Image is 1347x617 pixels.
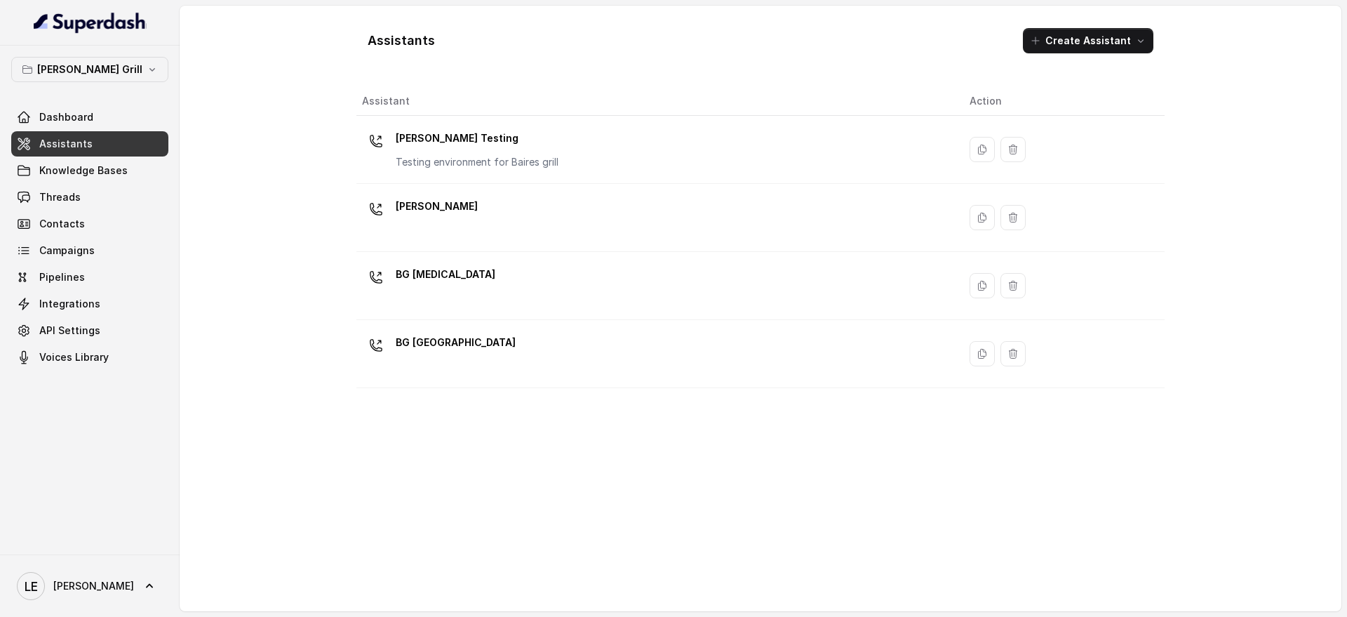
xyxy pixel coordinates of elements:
[39,190,81,204] span: Threads
[39,110,93,124] span: Dashboard
[53,579,134,593] span: [PERSON_NAME]
[356,87,958,116] th: Assistant
[396,195,478,218] p: [PERSON_NAME]
[11,131,168,157] a: Assistants
[396,331,516,354] p: BG [GEOGRAPHIC_DATA]
[39,350,109,364] span: Voices Library
[39,164,128,178] span: Knowledge Bases
[11,345,168,370] a: Voices Library
[11,238,168,263] a: Campaigns
[39,217,85,231] span: Contacts
[25,579,38,594] text: LE
[396,155,558,169] p: Testing environment for Baires grill
[11,265,168,290] a: Pipelines
[11,158,168,183] a: Knowledge Bases
[39,297,100,311] span: Integrations
[11,185,168,210] a: Threads
[11,566,168,606] a: [PERSON_NAME]
[11,211,168,237] a: Contacts
[396,127,558,150] p: [PERSON_NAME] Testing
[11,291,168,317] a: Integrations
[39,244,95,258] span: Campaigns
[958,87,1165,116] th: Action
[39,137,93,151] span: Assistants
[11,57,168,82] button: [PERSON_NAME] Grill
[39,270,85,284] span: Pipelines
[1023,28,1153,53] button: Create Assistant
[37,61,142,78] p: [PERSON_NAME] Grill
[11,105,168,130] a: Dashboard
[34,11,147,34] img: light.svg
[39,324,100,338] span: API Settings
[396,263,495,286] p: BG [MEDICAL_DATA]
[11,318,168,343] a: API Settings
[368,29,435,52] h1: Assistants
